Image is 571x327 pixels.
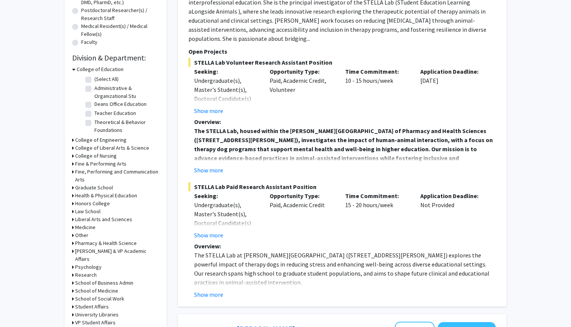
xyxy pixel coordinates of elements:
[194,166,223,175] button: Show more
[420,67,485,76] p: Application Deadline:
[81,38,97,46] label: Faculty
[345,67,409,76] p: Time Commitment:
[6,293,32,321] iframe: Chat
[75,152,117,160] h3: College of Nursing
[75,263,102,271] h3: Psychology
[75,247,159,263] h3: [PERSON_NAME] & VP Academic Affairs
[420,191,485,200] p: Application Deadline:
[75,231,88,239] h3: Other
[188,47,496,56] p: Open Projects
[194,106,223,115] button: Show more
[75,208,100,215] h3: Law School
[194,242,221,250] strong: Overview:
[75,184,113,192] h3: Graduate School
[75,295,124,303] h3: School of Social Work
[188,182,496,191] span: STELLA Lab Paid Research Assistant Position
[94,84,157,100] label: Administrative & Organizational Stu
[194,290,223,299] button: Show more
[270,67,334,76] p: Opportunity Type:
[75,239,137,247] h3: Pharmacy & Health Science
[194,231,223,240] button: Show more
[75,136,127,144] h3: College of Engineering
[75,271,97,279] h3: Research
[194,67,258,76] p: Seeking:
[94,109,136,117] label: Teacher Education
[264,67,340,115] div: Paid, Academic Credit, Volunteer
[345,191,409,200] p: Time Commitment:
[194,251,496,287] p: The STELLA Lab at [PERSON_NAME][GEOGRAPHIC_DATA] ([STREET_ADDRESS][PERSON_NAME]) explores the pow...
[75,311,119,319] h3: University Libraries
[264,191,340,240] div: Paid, Academic Credit
[75,168,159,184] h3: Fine, Performing and Communication Arts
[188,58,496,67] span: STELLA Lab Volunteer Research Assistant Position
[81,6,159,22] label: Postdoctoral Researcher(s) / Research Staff
[75,303,109,311] h3: Student Affairs
[75,200,110,208] h3: Honors College
[94,100,147,108] label: Deans Office Education
[75,319,116,327] h3: VP Student Affairs
[415,67,490,115] div: [DATE]
[94,118,157,134] label: Theoretical & Behavior Foundations
[194,191,258,200] p: Seeking:
[75,215,132,223] h3: Liberal Arts and Sciences
[75,223,96,231] h3: Medicine
[75,279,133,287] h3: School of Business Admin
[194,76,258,149] div: Undergraduate(s), Master's Student(s), Doctoral Candidate(s) (PhD, MD, DMD, PharmD, etc.), Postdo...
[194,200,258,273] div: Undergraduate(s), Master's Student(s), Doctoral Candidate(s) (PhD, MD, DMD, PharmD, etc.), Postdo...
[415,191,490,240] div: Not Provided
[75,192,137,200] h3: Health & Physical Education
[77,65,123,73] h3: College of Education
[94,75,119,83] label: (Select All)
[340,67,415,115] div: 10 - 15 hours/week
[72,53,159,62] h2: Division & Department:
[75,287,118,295] h3: School of Medicine
[75,160,127,168] h3: Fine & Performing Arts
[81,22,159,38] label: Medical Resident(s) / Medical Fellow(s)
[270,191,334,200] p: Opportunity Type:
[194,127,495,189] strong: The STELLA Lab, housed within the [PERSON_NAME][GEOGRAPHIC_DATA] of Pharmacy and Health Sciences ...
[340,191,415,240] div: 15 - 20 hours/week
[75,144,149,152] h3: College of Liberal Arts & Science
[194,118,221,126] strong: Overview:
